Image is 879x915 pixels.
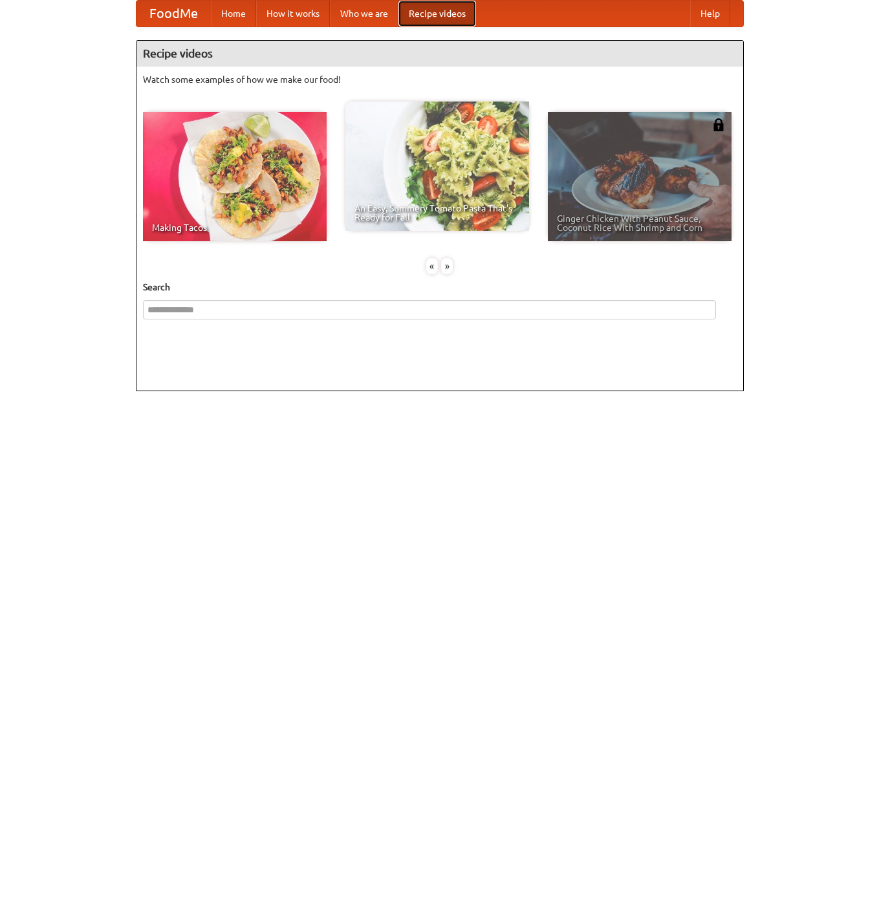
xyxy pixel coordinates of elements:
a: Home [211,1,256,27]
span: Making Tacos [152,223,318,232]
a: FoodMe [136,1,211,27]
img: 483408.png [712,118,725,131]
span: An Easy, Summery Tomato Pasta That's Ready for Fall [354,204,520,222]
h4: Recipe videos [136,41,743,67]
a: Recipe videos [398,1,476,27]
a: Making Tacos [143,112,327,241]
a: Who we are [330,1,398,27]
a: An Easy, Summery Tomato Pasta That's Ready for Fall [345,102,529,231]
p: Watch some examples of how we make our food! [143,73,737,86]
a: Help [690,1,730,27]
div: « [426,258,438,274]
a: How it works [256,1,330,27]
h5: Search [143,281,737,294]
div: » [441,258,453,274]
